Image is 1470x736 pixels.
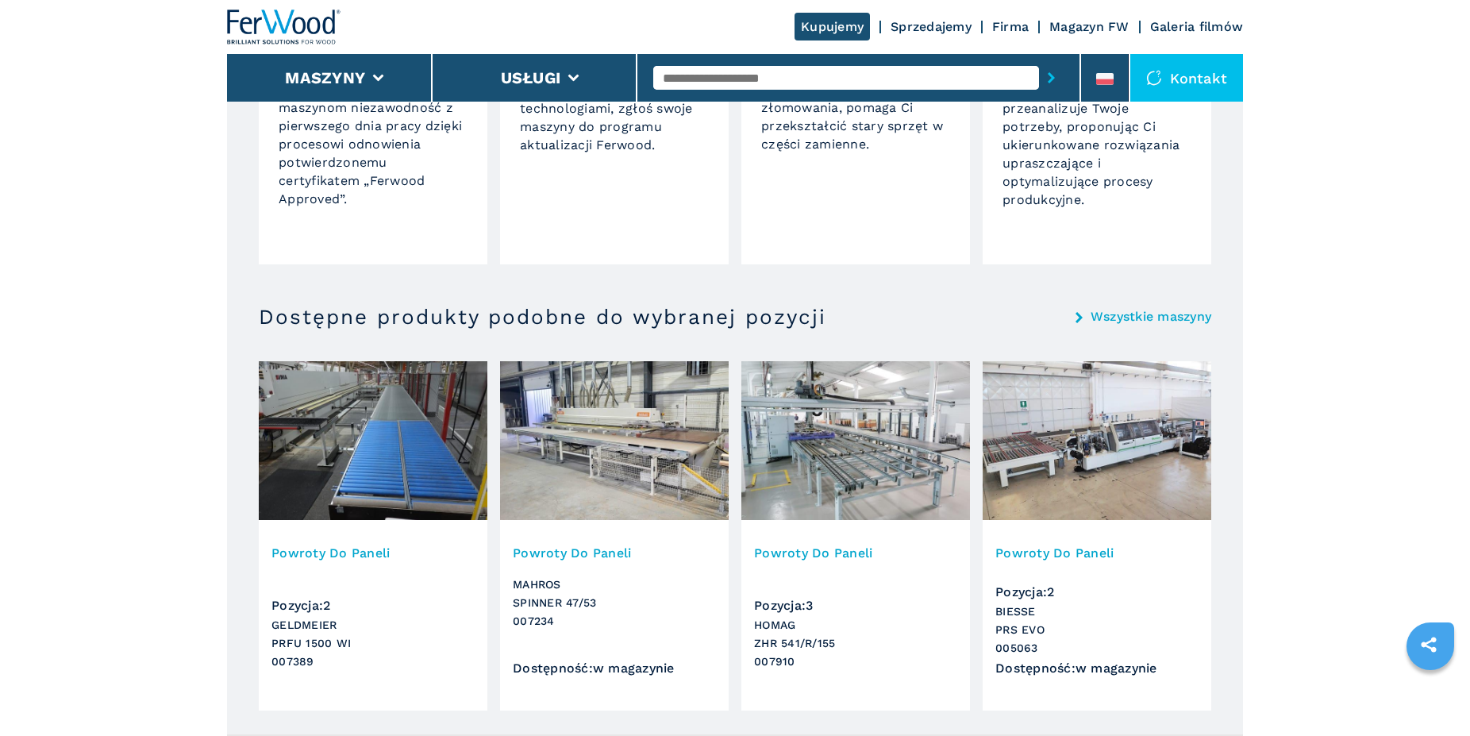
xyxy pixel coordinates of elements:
a: Powroty Do Paneli GELDMEIER PRFU 1500 WIPowroty Do PaneliPozycja:2GELDMEIERPRFU 1500 WI007389 [259,361,487,711]
h3: Powroty Do Paneli [271,544,475,562]
button: submit-button [1039,60,1064,96]
h3: Dostępne produkty podobne do wybranej pozycji [259,304,826,329]
img: Powroty Do Paneli BIESSE PRS EVO [983,361,1211,520]
a: Wszystkie maszyny [1091,310,1211,323]
h3: GELDMEIER PRFU 1500 WI 007389 [271,616,475,671]
h3: Powroty Do Paneli [754,544,957,562]
a: Kupujemy [795,13,870,40]
h3: Powroty Do Paneli [513,544,716,562]
div: Pozycja : 2 [995,572,1199,599]
h3: BIESSE PRS EVO 005063 [995,603,1199,657]
img: Powroty Do Paneli GELDMEIER PRFU 1500 WI [259,361,487,520]
a: Powroty Do Paneli BIESSE PRS EVOPowroty Do PaneliPozycja:2BIESSEPRS EVO005063Dostępność:w magazynie [983,361,1211,711]
div: Kontakt [1130,54,1243,102]
a: sharethis [1409,625,1449,665]
img: Kontakt [1146,70,1162,86]
p: Po latach pracy z wykorzystaniem tej samej maszyny może się zdarzyć, że jakość i wydajność nie są... [279,7,468,208]
div: Dostępność : w magazynie [995,661,1199,675]
img: Ferwood [227,10,341,44]
iframe: Chat [1403,665,1458,724]
a: Galeria filmów [1150,19,1244,34]
a: Powroty Do Paneli MAHROS SPINNER 47/53Powroty Do PaneliMAHROSSPINNER 47/53007234Dostępność:w maga... [500,361,729,711]
h3: HOMAG ZHR 541/R/155 007910 [754,616,957,671]
a: Magazyn FW [1049,19,1129,34]
img: Powroty Do Paneli MAHROS SPINNER 47/53 [500,361,729,520]
p: Dzięki zdobytym przez lata umiejętnościom i elastyczności, nasz wykwalifikowany personel przeanal... [1002,26,1191,209]
h3: Powroty Do Paneli [995,544,1199,562]
div: Pozycja : 3 [754,585,957,612]
div: Dostępność : w magazynie [513,661,716,675]
img: Powroty Do Paneli HOMAG ZHR 541/R/155 [741,361,970,520]
button: Maszyny [285,68,365,87]
a: Sprzedajemy [891,19,972,34]
a: Firma [992,19,1029,34]
button: Usługi [501,68,561,87]
h3: MAHROS SPINNER 47/53 007234 [513,576,716,630]
a: Powroty Do Paneli HOMAG ZHR 541/R/155Powroty Do PaneliPozycja:3HOMAGZHR 541/R/155007910 [741,361,970,711]
div: Pozycja : 2 [271,585,475,612]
